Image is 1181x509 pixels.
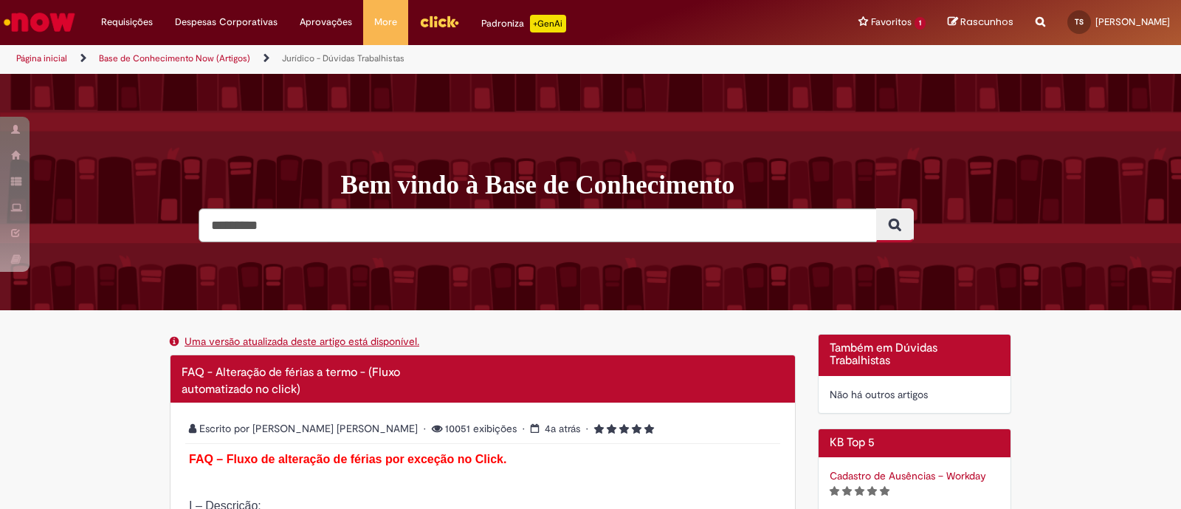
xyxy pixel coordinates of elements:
p: +GenAi [530,15,566,33]
span: [PERSON_NAME] [1095,16,1170,28]
span: Favoritos [871,15,912,30]
span: 10051 exibições [424,422,520,435]
span: Rascunhos [960,15,1013,29]
a: Uma versão atualizada deste artigo está disponível. [185,335,419,348]
img: click_logo_yellow_360x200.png [419,10,459,33]
i: 4 [632,424,641,434]
span: • [424,422,429,435]
i: 3 [619,424,629,434]
a: Rascunhos [948,16,1013,30]
span: Classificação média do artigo - 5.0 estrelas [594,422,654,435]
span: TS [1075,17,1084,27]
span: 4a atrás [545,422,580,435]
a: Jurídico - Dúvidas Trabalhistas [282,52,404,64]
div: Não há outros artigos [830,387,1000,402]
i: 5 [880,486,889,496]
ul: Trilhas de página [11,45,777,72]
div: Padroniza [481,15,566,33]
span: More [374,15,397,30]
a: Artigo, Cadastro de Ausências – Workday, classificação de 5 estrelas [830,469,986,482]
i: 3 [855,486,864,496]
a: Página inicial [16,52,67,64]
time: 30/03/2022 14:49:59 [545,422,580,435]
i: 1 [594,424,604,434]
i: 2 [842,486,852,496]
span: 1 [915,17,926,30]
span: Aprovações [300,15,352,30]
i: 1 [830,486,839,496]
span: • [523,422,528,435]
span: Despesas Corporativas [175,15,278,30]
input: Pesquisar [199,208,877,242]
button: Pesquisar [876,208,914,242]
h2: Também em Dúvidas Trabalhistas [830,342,1000,368]
i: 5 [644,424,654,434]
div: Também em Dúvidas Trabalhistas [818,334,1012,414]
span: Requisições [101,15,153,30]
span: FAQ - Alteração de férias a termo - (Fluxo automatizado no click) [182,365,400,397]
h1: Bem vindo à Base de Conhecimento [341,170,1022,201]
h2: KB Top 5 [830,437,1000,450]
span: 5 rating [586,422,654,435]
i: 4 [867,486,877,496]
strong: FAQ – Fluxo de alteração de férias por exceção no Click. [189,453,506,465]
img: ServiceNow [1,7,78,37]
span: Escrito por [PERSON_NAME] [PERSON_NAME] [189,422,421,435]
i: 2 [607,424,616,434]
span: • [586,422,591,435]
a: Base de Conhecimento Now (Artigos) [99,52,250,64]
